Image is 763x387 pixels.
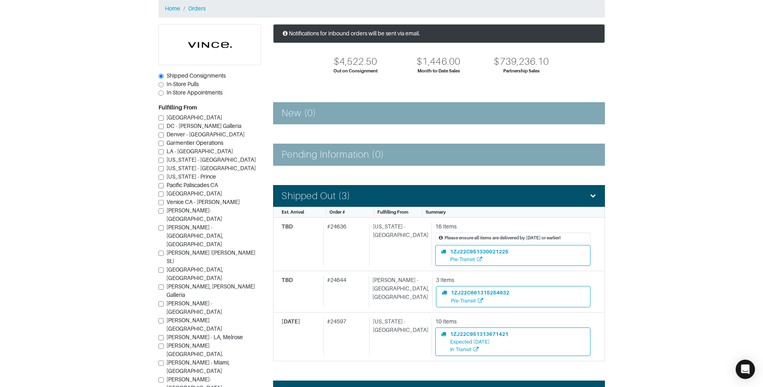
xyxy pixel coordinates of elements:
[369,222,428,266] div: [US_STATE] - [GEOGRAPHIC_DATA]
[167,199,240,205] span: Venice CA - [PERSON_NAME]
[450,255,508,263] div: Pre-Transit
[450,338,508,346] div: Expected [DATE]
[167,131,245,138] span: Denver - [GEOGRAPHIC_DATA]
[736,360,755,379] div: Open Intercom Messenger
[323,317,366,356] div: # 24597
[158,175,164,180] input: [US_STATE] - Prince
[451,289,509,296] div: 1ZJ22C661315254932
[282,318,300,325] span: [DATE]
[159,25,261,65] img: cyAkLTq7csKWtL9WARqkkVaF.png
[158,251,164,256] input: [PERSON_NAME] ([PERSON_NAME] St.)
[273,24,605,43] div: Notifications for inbound orders will be sent via email.
[158,124,164,129] input: DC - [PERSON_NAME] Galleria
[167,182,218,188] span: Pacific Paliscades CA
[167,249,255,264] span: [PERSON_NAME] ([PERSON_NAME] St.)
[435,327,590,356] a: 1ZJ22C951313671421Expected [DATE]In Transit
[158,208,164,214] input: [PERSON_NAME]-[GEOGRAPHIC_DATA]
[167,123,241,129] span: DC - [PERSON_NAME] Galleria
[333,68,378,74] div: Out on Consignment
[158,74,164,79] input: Shipped Consignments
[167,224,223,247] span: [PERSON_NAME] - [GEOGRAPHIC_DATA], [GEOGRAPHIC_DATA]
[323,276,366,307] div: # 24644
[158,91,164,96] input: In Store Appointments
[167,165,256,171] span: [US_STATE] - [GEOGRAPHIC_DATA]
[158,318,164,323] input: [PERSON_NAME][GEOGRAPHIC_DATA]
[282,149,384,161] h4: Pending Information (0)
[329,210,345,214] span: Order #
[435,317,590,326] div: 10 Items
[444,235,561,241] div: Please ensure all items are delivered by [DATE] or earlier!
[435,245,590,266] a: 1ZJ22C951330021225Pre-Transit
[158,268,164,273] input: [GEOGRAPHIC_DATA], [GEOGRAPHIC_DATA]
[282,190,351,202] h4: Shipped Out (3)
[158,191,164,197] input: [GEOGRAPHIC_DATA]
[426,210,446,214] span: Summary
[450,330,508,338] div: 1ZJ22C951313671421
[282,210,304,214] span: Est. Arrival
[436,276,590,284] div: 3 Items
[158,103,197,112] label: Fulfilling From
[435,222,590,231] div: 16 Items
[158,183,164,188] input: Pacific Paliscades CA
[158,166,164,171] input: [US_STATE] - [GEOGRAPHIC_DATA]
[167,148,233,154] span: LA - [GEOGRAPHIC_DATA]
[158,301,164,307] input: [PERSON_NAME] - [GEOGRAPHIC_DATA]
[167,359,230,374] span: [PERSON_NAME] - Miami, [GEOGRAPHIC_DATA]
[377,210,408,214] span: Fulfilling From
[158,377,164,383] input: [PERSON_NAME]- [GEOGRAPHIC_DATA]
[167,207,222,222] span: [PERSON_NAME]-[GEOGRAPHIC_DATA]
[334,56,377,68] div: $4,522.50
[158,115,164,121] input: [GEOGRAPHIC_DATA]
[158,82,164,87] input: In-Store Pulls
[436,286,590,307] a: 1ZJ22C661315254932Pre-Transit
[167,114,222,121] span: [GEOGRAPHIC_DATA]
[188,5,206,12] a: Orders
[369,276,429,307] div: [PERSON_NAME] - [GEOGRAPHIC_DATA], [GEOGRAPHIC_DATA]
[167,173,216,180] span: [US_STATE] - Prince
[158,132,164,138] input: Denver - [GEOGRAPHIC_DATA]
[503,68,540,74] div: Partnership Sales
[167,140,223,146] span: Garmentier Operations
[167,317,222,332] span: [PERSON_NAME][GEOGRAPHIC_DATA]
[167,72,226,79] span: Shipped Consignments
[158,284,164,290] input: [PERSON_NAME], [PERSON_NAME] Galleria
[167,89,222,96] span: In Store Appointments
[158,149,164,154] input: LA - [GEOGRAPHIC_DATA]
[417,56,460,68] div: $1,446.00
[167,81,199,87] span: In-Store Pulls
[450,248,508,255] div: 1ZJ22C951330021225
[167,334,243,340] span: [PERSON_NAME] - LA, Melrose
[282,277,293,283] span: TBD
[282,223,293,230] span: TBD
[158,141,164,146] input: Garmentier Operations
[167,300,222,315] span: [PERSON_NAME] - [GEOGRAPHIC_DATA]
[158,158,164,163] input: [US_STATE] - [GEOGRAPHIC_DATA]
[494,56,549,68] div: $739,236.10
[158,344,164,349] input: [PERSON_NAME][GEOGRAPHIC_DATA].
[167,283,255,298] span: [PERSON_NAME], [PERSON_NAME] Galleria
[165,5,180,12] a: Home
[158,200,164,205] input: Venice CA - [PERSON_NAME]
[158,335,164,340] input: [PERSON_NAME] - LA, Melrose
[158,360,164,366] input: [PERSON_NAME] - Miami, [GEOGRAPHIC_DATA]
[450,346,508,353] div: In Transit
[369,317,428,356] div: [US_STATE] - [GEOGRAPHIC_DATA]
[451,297,509,305] div: Pre-Transit
[158,225,164,231] input: [PERSON_NAME] - [GEOGRAPHIC_DATA], [GEOGRAPHIC_DATA]
[167,190,222,197] span: [GEOGRAPHIC_DATA]
[167,156,256,163] span: [US_STATE] - [GEOGRAPHIC_DATA]
[167,266,223,281] span: [GEOGRAPHIC_DATA], [GEOGRAPHIC_DATA]
[167,342,223,357] span: [PERSON_NAME][GEOGRAPHIC_DATA].
[417,68,460,74] div: Month-to-Date Sales
[323,222,366,266] div: # 24636
[282,107,316,119] h4: New (0)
